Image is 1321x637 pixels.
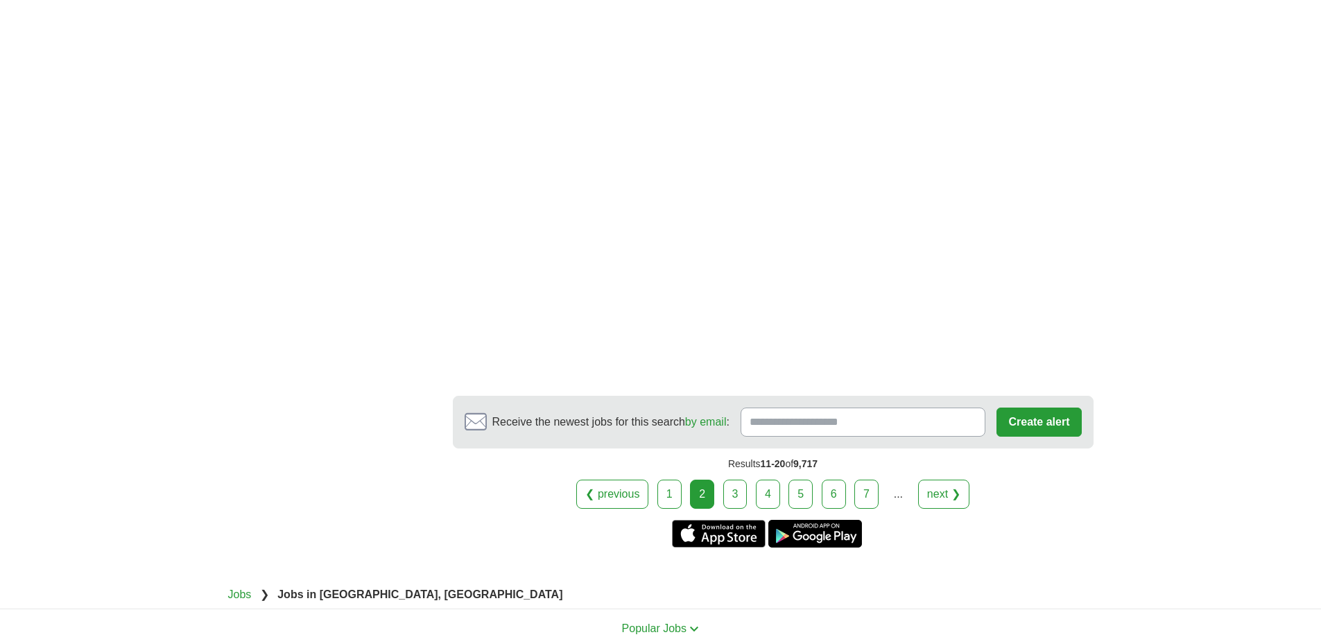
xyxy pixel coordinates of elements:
[672,520,766,548] a: Get the iPhone app
[690,480,714,509] div: 2
[492,414,729,430] span: Receive the newest jobs for this search :
[793,458,818,469] span: 9,717
[788,480,813,509] a: 5
[822,480,846,509] a: 6
[277,588,562,600] strong: Jobs in [GEOGRAPHIC_DATA], [GEOGRAPHIC_DATA]
[685,416,727,428] a: by email
[884,480,912,508] div: ...
[756,480,780,509] a: 4
[768,520,862,548] a: Get the Android app
[228,588,252,600] a: Jobs
[761,458,786,469] span: 11-20
[622,622,687,634] span: Popular Jobs
[996,408,1081,437] button: Create alert
[689,626,699,632] img: toggle icon
[918,480,969,509] a: next ❯
[576,480,648,509] a: ❮ previous
[657,480,682,509] a: 1
[854,480,879,509] a: 7
[260,588,269,600] span: ❯
[453,448,1094,480] div: Results of
[723,480,748,509] a: 3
